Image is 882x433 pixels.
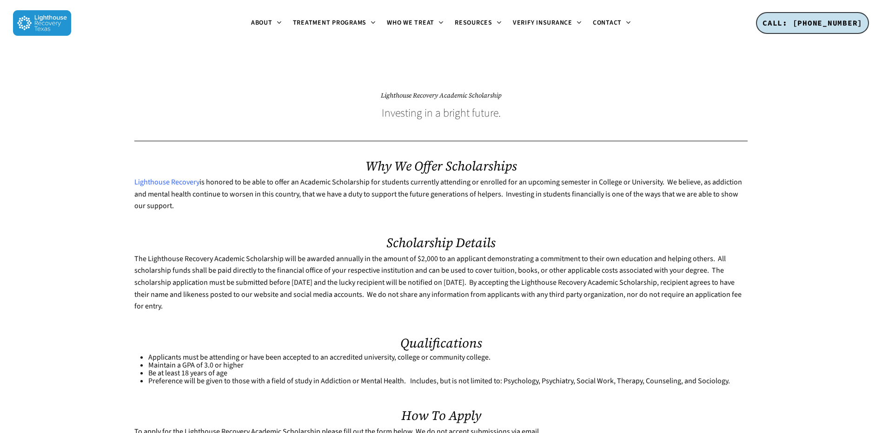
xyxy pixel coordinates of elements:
[756,12,869,34] a: CALL: [PHONE_NUMBER]
[763,18,862,27] span: CALL: [PHONE_NUMBER]
[134,235,748,250] h2: Scholarship Details
[148,369,748,377] li: Be at least 18 years of age
[455,18,492,27] span: Resources
[587,20,637,27] a: Contact
[593,18,622,27] span: Contact
[134,177,199,187] a: Lighthouse Recovery
[293,18,367,27] span: Treatment Programs
[148,377,748,385] li: Preference will be given to those with a field of study in Addiction or Mental Health. Includes, ...
[381,20,449,27] a: Who We Treat
[134,335,748,350] h2: Qualifications
[148,354,748,361] li: Applicants must be attending or have been accepted to an accredited university, college or commun...
[134,158,748,173] h2: Why We Offer Scholarships
[387,18,434,27] span: Who We Treat
[449,20,507,27] a: Resources
[245,20,287,27] a: About
[513,18,572,27] span: Verify Insurance
[148,361,748,369] li: Maintain a GPA of 3.0 or higher
[134,91,748,99] h1: Lighthouse Recovery Academic Scholarship
[134,177,748,212] p: is honored to be able to offer an Academic Scholarship for students currently attending or enroll...
[13,10,71,36] img: Lighthouse Recovery Texas
[134,408,748,423] h2: How To Apply
[134,253,748,313] p: The Lighthouse Recovery Academic Scholarship will be awarded annually in the amount of $2,000 to ...
[251,18,272,27] span: About
[287,20,382,27] a: Treatment Programs
[507,20,587,27] a: Verify Insurance
[134,107,748,119] h3: Investing in a bright future.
